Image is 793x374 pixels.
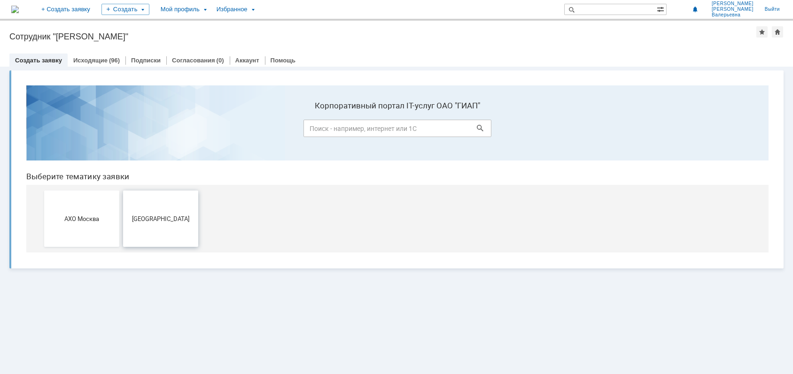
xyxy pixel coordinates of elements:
[28,137,98,144] span: АХО Москва
[172,57,215,64] a: Согласования
[271,57,295,64] a: Помощь
[11,6,19,13] img: logo
[217,57,224,64] div: (0)
[25,113,101,169] button: АХО Москва
[15,57,62,64] a: Создать заявку
[657,4,666,13] span: Расширенный поиск
[756,26,768,38] div: Добавить в избранное
[104,113,179,169] button: [GEOGRAPHIC_DATA]
[107,137,177,144] span: [GEOGRAPHIC_DATA]
[712,1,754,7] span: [PERSON_NAME]
[285,42,473,59] input: Поиск - например, интернет или 1С
[235,57,259,64] a: Аккаунт
[772,26,783,38] div: Сделать домашней страницей
[101,4,149,15] div: Создать
[712,12,754,18] span: Валерьевна
[9,32,756,41] div: Сотрудник "[PERSON_NAME]"
[109,57,120,64] div: (96)
[8,94,750,103] header: Выберите тематику заявки
[73,57,108,64] a: Исходящие
[131,57,161,64] a: Подписки
[11,6,19,13] a: Перейти на домашнюю страницу
[285,23,473,32] label: Корпоративный портал IT-услуг ОАО "ГИАП"
[712,7,754,12] span: [PERSON_NAME]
